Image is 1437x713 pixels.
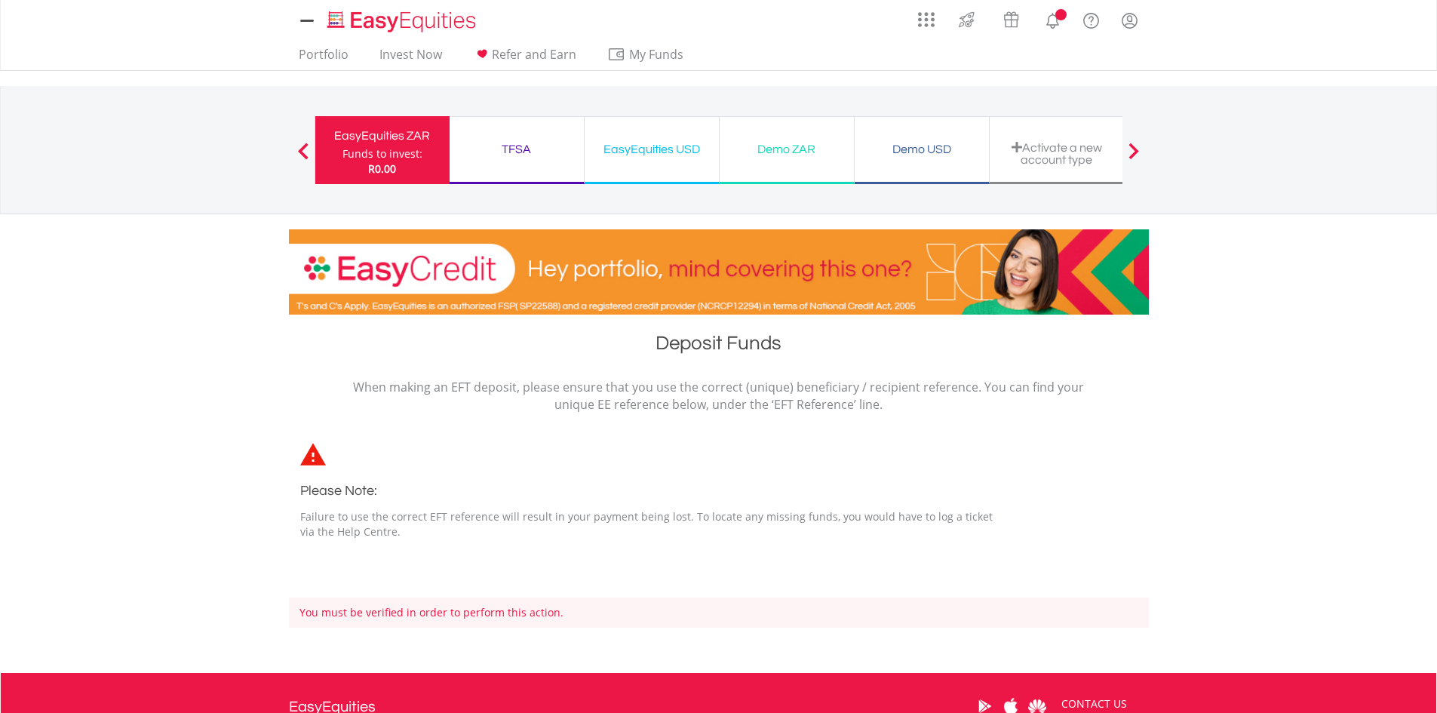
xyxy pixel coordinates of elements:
[321,4,482,34] a: Home page
[300,509,1009,539] p: Failure to use the correct EFT reference will result in your payment being lost. To locate any mi...
[864,139,980,160] div: Demo USD
[459,139,575,160] div: TFSA
[492,46,576,63] span: Refer and Earn
[368,161,396,176] span: R0.00
[300,481,1009,502] h3: Please Note:
[908,4,944,28] a: AppsGrid
[293,47,355,70] a: Portfolio
[289,229,1149,315] img: EasyCredit Promotion Banner
[999,141,1115,166] div: Activate a new account type
[729,139,845,160] div: Demo ZAR
[300,443,326,466] img: statements-icon-error-satrix.svg
[324,125,441,146] div: EasyEquities ZAR
[1072,4,1110,34] a: FAQ's and Support
[607,45,706,64] span: My Funds
[999,8,1024,32] img: vouchers-v2.svg
[1110,4,1149,37] a: My Profile
[467,47,582,70] a: Refer and Earn
[342,146,422,161] div: Funds to invest:
[324,9,482,34] img: EasyEquities_Logo.png
[918,11,935,28] img: grid-menu-icon.svg
[954,8,979,32] img: thrive-v2.svg
[989,4,1033,32] a: Vouchers
[353,379,1085,413] p: When making an EFT deposit, please ensure that you use the correct (unique) beneficiary / recipie...
[373,47,448,70] a: Invest Now
[594,139,710,160] div: EasyEquities USD
[289,598,1149,628] div: You must be verified in order to perform this action.
[289,330,1149,364] h1: Deposit Funds
[1033,4,1072,34] a: Notifications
